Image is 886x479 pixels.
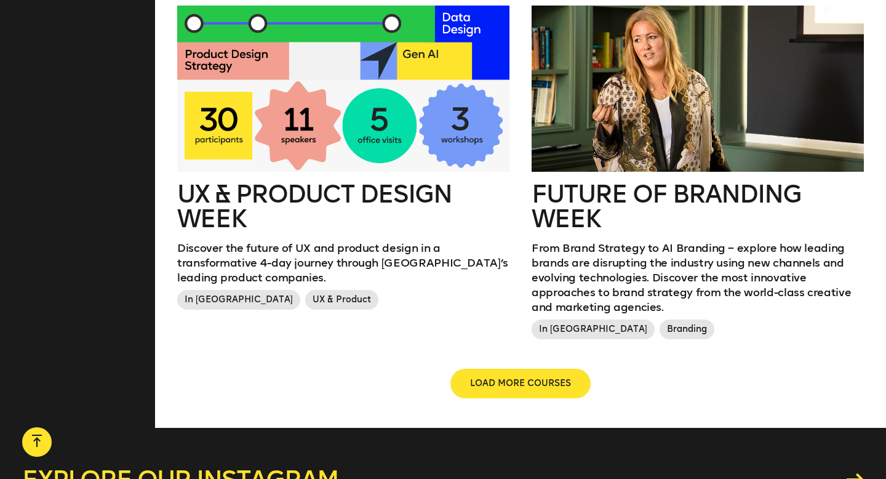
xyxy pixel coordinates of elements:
[450,369,591,398] button: LOAD MORE COURSES
[177,290,300,310] span: In [GEOGRAPHIC_DATA]
[532,320,655,339] span: In [GEOGRAPHIC_DATA]
[305,290,378,310] span: UX & Product
[660,320,714,339] span: Branding
[177,182,509,231] h2: UX & Product Design Week
[532,6,864,344] a: Future of branding weekFrom Brand Strategy to AI Branding – explore how leading brands are disrup...
[177,6,509,315] a: UX & Product Design WeekDiscover the future of UX and product design in a transformative 4-day jo...
[532,182,864,231] h2: Future of branding week
[470,377,571,390] span: LOAD MORE COURSES
[177,241,509,285] p: Discover the future of UX and product design in a transformative 4-day journey through [GEOGRAPHI...
[532,241,864,315] p: From Brand Strategy to AI Branding – explore how leading brands are disrupting the industry using...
